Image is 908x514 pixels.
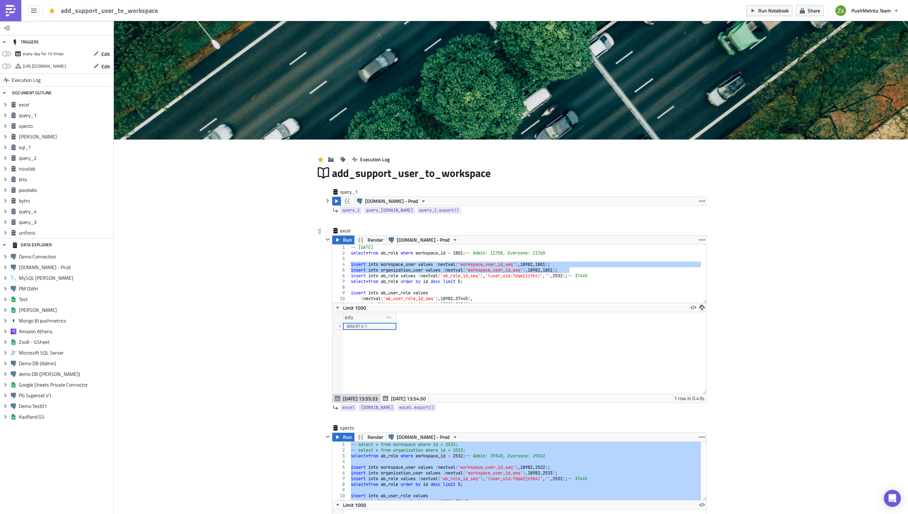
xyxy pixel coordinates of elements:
span: demo DB ([PERSON_NAME]) [19,371,112,377]
span: query_4 [19,208,112,215]
span: Demo Test01 [19,403,112,409]
a: query_1 [340,207,362,214]
span: MySQL [PERSON_NAME] [19,275,112,281]
span: unifonic [19,230,112,236]
button: Execution Log [348,154,393,165]
span: Run [343,236,352,244]
span: Limit 1000 [343,501,366,509]
button: [DOMAIN_NAME] - Prod [386,433,460,441]
span: query_1 [19,112,112,119]
span: [PERSON_NAME] [19,133,112,140]
span: nsuslab [19,166,112,172]
div: 8 [332,284,349,290]
span: Edit [101,63,110,70]
span: Mongo BI pushmetrics [19,318,112,324]
span: [DOMAIN_NAME] - Prod [365,197,418,205]
div: 10 [332,296,349,301]
button: Render [354,236,386,244]
a: excel [340,404,357,411]
img: Avatar [835,5,847,17]
span: PM DWH [19,285,112,292]
div: TRIGGERS [12,36,39,48]
span: [DATE] 13:54:50 [391,395,426,402]
span: Kaufland GS [19,414,112,420]
div: 11 [332,499,349,504]
div: 5 [332,267,349,273]
span: Execution Log [360,156,390,163]
span: Demo DB (Admin) [19,360,112,367]
span: Execution Log [12,74,41,86]
div: 10 [332,493,349,499]
div: 5 [332,465,349,470]
span: [DOMAIN_NAME] - Prod [397,433,450,441]
span: specto [340,424,369,431]
button: [DATE] 13:54:50 [380,394,429,403]
button: Hide content [323,235,332,244]
div: 2 [332,250,349,256]
span: Limit 1000 [343,304,366,311]
span: Render [368,236,383,244]
span: query_1 [342,207,360,214]
div: 11 [332,301,349,307]
span: sql_1 [19,144,112,151]
button: Hide content [323,196,332,205]
span: PG Superset V1 [19,392,112,399]
button: Hide content [323,432,332,441]
div: every day for 10 times [23,48,64,59]
button: Limit 1000 [332,500,369,509]
span: query_[DOMAIN_NAME] [366,207,413,214]
div: DATA EXPLORER [12,238,52,251]
span: excel [340,227,369,234]
span: specto [19,123,112,129]
span: add_support_user_to_workspace [61,6,159,15]
div: 1 [332,245,349,250]
span: excel [342,404,355,411]
div: DOCUMENT OUTLINE [12,86,52,99]
span: PushMetrics Team [851,7,891,14]
div: 4 [332,262,349,267]
button: Run [332,433,354,441]
button: [DOMAIN_NAME] - Prod [386,236,460,244]
span: Edit [101,50,110,58]
button: Run Notebook [746,5,792,16]
span: Run [343,433,352,441]
div: 4 [332,459,349,465]
button: [DATE] 13:55:33 [332,394,381,403]
div: 1 [332,442,349,447]
span: Share [808,7,820,14]
button: Render [354,433,386,441]
span: [DOMAIN_NAME] [361,404,393,411]
span: [DOMAIN_NAME] - Prod [19,264,112,271]
div: 6 [332,273,349,279]
div: 6 [332,470,349,476]
span: Zsolt - GSheet [19,339,112,345]
a: query_1.export() [417,207,461,214]
div: info [345,312,353,323]
span: query_2 [19,155,112,161]
span: [PERSON_NAME] [19,307,112,313]
a: query_[DOMAIN_NAME] [364,207,415,214]
div: 3 [332,453,349,459]
span: query_1.export() [419,207,459,214]
button: [DOMAIN_NAME] - Prod [354,197,429,205]
a: excel.export() [397,404,436,411]
div: 9 [332,487,349,493]
div: 2 [332,447,349,453]
a: [DOMAIN_NAME] [359,404,395,411]
span: Amazon Athena [19,328,112,335]
div: Open Intercom Messenger [884,490,901,507]
span: [DATE] 13:55:33 [343,395,378,402]
span: Google Sheets Private Connector [19,382,112,388]
button: Edit [90,48,114,59]
div: 1 row in 0.43s [674,394,704,403]
span: add_support_user_to_workspace [332,166,491,180]
span: excel.export() [399,404,434,411]
span: [DOMAIN_NAME] - Prod [397,236,450,244]
span: bytro [19,198,112,204]
span: Run Notebook [758,7,789,14]
div: 3 [332,256,349,262]
button: Limit 1000 [332,303,369,312]
button: Edit [90,61,114,72]
span: Render [368,433,383,441]
div: https://pushmetrics.io/api/v1/report/pjoVzOqoYP/webhook?token=4df325674da34a3cae2e6d0c60fefe1a [23,61,66,72]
